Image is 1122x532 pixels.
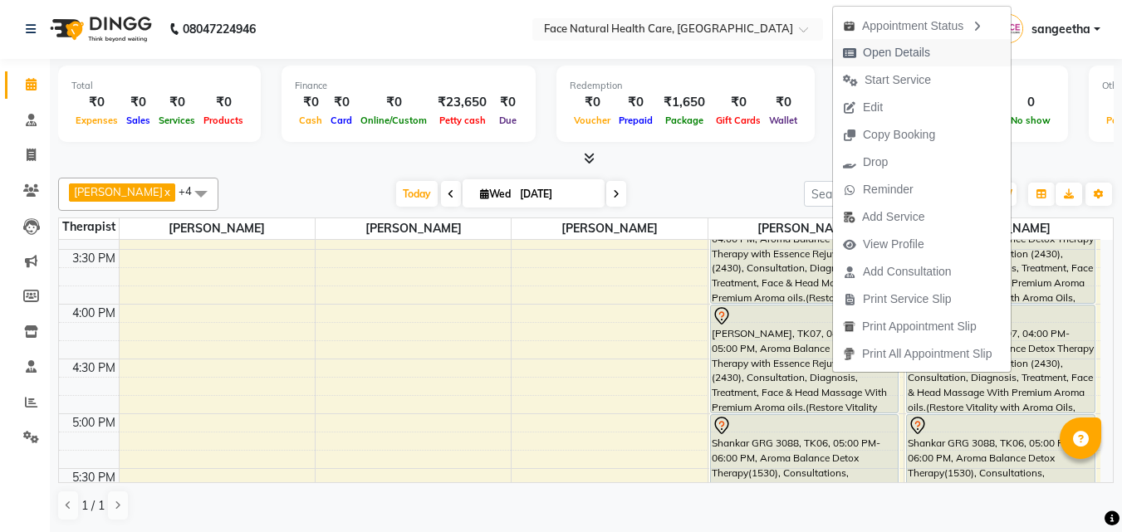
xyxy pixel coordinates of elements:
[711,305,899,412] div: [PERSON_NAME], TK07, 04:00 PM-05:00 PM, Aroma Balance Detox Therapy with Essence Rejuvenation (24...
[863,181,914,198] span: Reminder
[862,345,992,363] span: Print All Appointment Slip
[862,208,924,226] span: Add Service
[295,79,522,93] div: Finance
[570,79,801,93] div: Redemption
[661,115,708,126] span: Package
[1007,115,1055,126] span: No show
[396,181,438,207] span: Today
[863,99,883,116] span: Edit
[843,211,855,223] img: add-service.png
[1031,21,1090,38] span: sangeetha
[71,115,122,126] span: Expenses
[570,115,615,126] span: Voucher
[59,218,119,236] div: Therapist
[862,318,977,335] span: Print Appointment Slip
[863,44,930,61] span: Open Details
[711,415,899,522] div: Shankar GRG 3088, TK06, 05:00 PM-06:00 PM, Aroma Balance Detox Therapy(1530), Consultations, Diag...
[476,188,515,200] span: Wed
[570,93,615,112] div: ₹0
[1007,93,1055,112] div: 0
[199,93,247,112] div: ₹0
[657,93,712,112] div: ₹1,650
[431,93,493,112] div: ₹23,650
[712,115,765,126] span: Gift Cards
[515,182,598,207] input: 2025-09-03
[804,181,949,207] input: Search Appointment
[69,469,119,486] div: 5:30 PM
[122,93,154,112] div: ₹0
[907,415,1095,522] div: Shankar GRG 3088, TK06, 05:00 PM-06:00 PM, Aroma Balance Detox Therapy(1530), Consultations, Diag...
[863,154,888,171] span: Drop
[69,250,119,267] div: 3:30 PM
[199,115,247,126] span: Products
[615,93,657,112] div: ₹0
[122,115,154,126] span: Sales
[435,115,490,126] span: Petty cash
[711,196,899,303] div: [PERSON_NAME].V, TK02, 03:00 PM-04:00 PM, Aroma Balance Detox Therapy with Essence Rejuvenation (...
[326,115,356,126] span: Card
[863,263,952,281] span: Add Consultation
[833,11,1011,39] div: Appointment Status
[356,93,431,112] div: ₹0
[512,218,707,239] span: [PERSON_NAME]
[42,6,156,52] img: logo
[69,359,119,377] div: 4:30 PM
[326,93,356,112] div: ₹0
[316,218,511,239] span: [PERSON_NAME]
[295,93,326,112] div: ₹0
[81,497,105,515] span: 1 / 1
[615,115,657,126] span: Prepaid
[71,93,122,112] div: ₹0
[493,93,522,112] div: ₹0
[843,348,855,360] img: printall.png
[843,20,855,32] img: apt_status.png
[295,115,326,126] span: Cash
[69,414,119,432] div: 5:00 PM
[69,305,119,322] div: 4:00 PM
[154,115,199,126] span: Services
[865,71,931,89] span: Start Service
[863,236,924,253] span: View Profile
[356,115,431,126] span: Online/Custom
[765,93,801,112] div: ₹0
[863,290,952,308] span: Print Service Slip
[74,185,163,198] span: [PERSON_NAME]
[179,184,204,198] span: +4
[120,218,315,239] span: [PERSON_NAME]
[154,93,199,112] div: ₹0
[863,126,935,144] span: Copy Booking
[495,115,521,126] span: Due
[712,93,765,112] div: ₹0
[843,320,855,333] img: printapt.png
[163,185,170,198] a: x
[708,218,904,239] span: [PERSON_NAME]
[765,115,801,126] span: Wallet
[183,6,256,52] b: 08047224946
[71,79,247,93] div: Total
